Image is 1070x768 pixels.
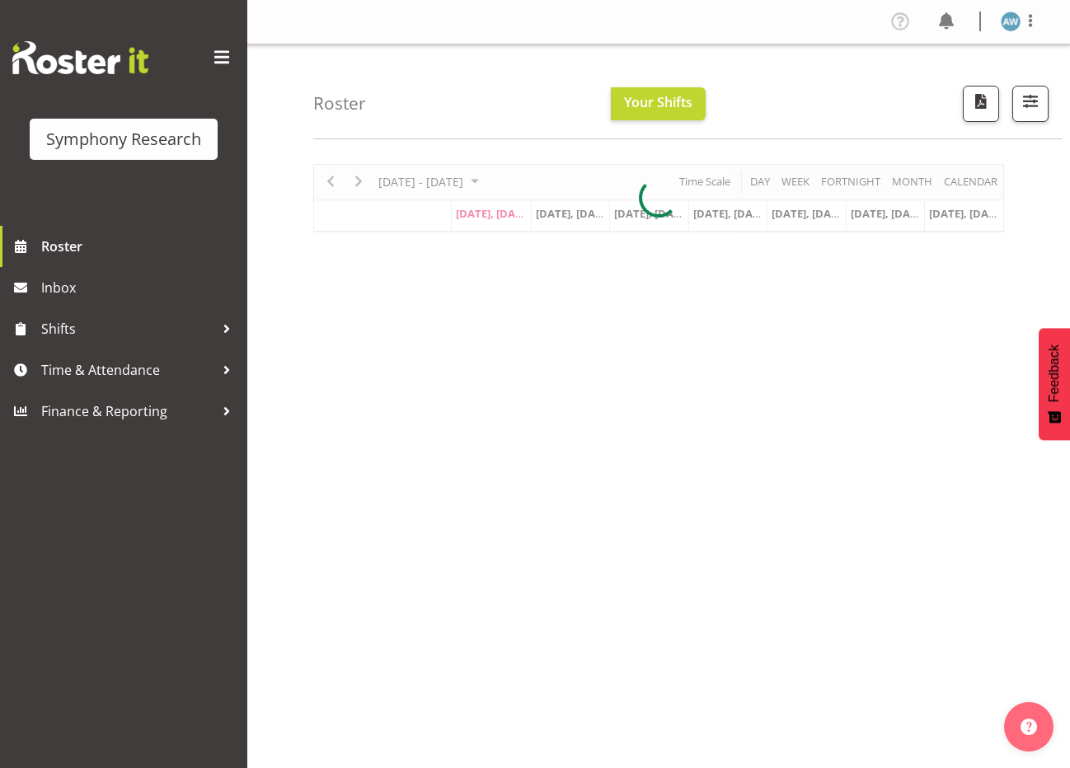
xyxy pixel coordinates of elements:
[1012,86,1049,122] button: Filter Shifts
[963,86,999,122] button: Download a PDF of the roster according to the set date range.
[41,234,239,259] span: Roster
[41,316,214,341] span: Shifts
[1039,328,1070,440] button: Feedback - Show survey
[1021,719,1037,735] img: help-xxl-2.png
[1047,344,1062,402] span: Feedback
[611,87,706,120] button: Your Shifts
[624,93,692,111] span: Your Shifts
[41,275,239,300] span: Inbox
[12,41,148,74] img: Rosterit website logo
[313,94,366,113] h4: Roster
[41,399,214,424] span: Finance & Reporting
[41,358,214,382] span: Time & Attendance
[1001,12,1021,31] img: angela-ward1839.jpg
[46,127,201,152] div: Symphony Research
